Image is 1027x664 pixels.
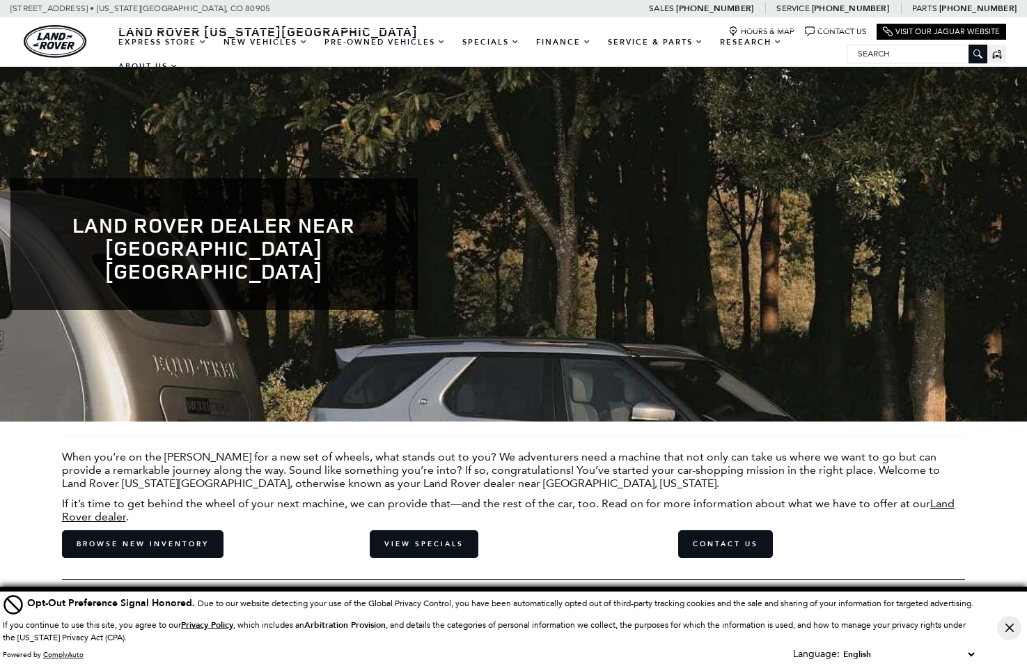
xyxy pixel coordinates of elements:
[181,619,233,631] u: Privacy Policy
[27,596,973,610] div: Due to our website detecting your use of the Global Privacy Control, you have been automatically ...
[24,25,86,58] img: Land Rover
[181,620,233,630] a: Privacy Policy
[528,30,599,54] a: Finance
[27,596,198,610] span: Opt-Out Preference Signal Honored .
[110,30,847,79] nav: Main Navigation
[304,619,386,631] strong: Arbitration Provision
[62,530,224,558] a: Browse New Inventory
[712,30,790,54] a: Research
[840,647,978,661] select: Language Select
[649,3,674,13] span: Sales
[3,620,966,642] p: If you continue to use this site, you agree to our , which includes an , and details the categori...
[31,213,397,282] h1: Land Rover Dealer near [GEOGRAPHIC_DATA] [GEOGRAPHIC_DATA]
[678,530,773,558] a: Contact Us
[728,26,794,37] a: Hours & Map
[3,651,84,659] div: Powered by
[883,26,1000,37] a: Visit Our Jaguar Website
[805,26,866,37] a: Contact Us
[847,45,987,62] input: Search
[776,3,809,13] span: Service
[676,3,753,14] a: [PHONE_NUMBER]
[215,30,316,54] a: New Vehicles
[599,30,712,54] a: Service & Parts
[110,30,215,54] a: EXPRESS STORE
[62,450,966,490] p: When you’re on the [PERSON_NAME] for a new set of wheels, what stands out to you? We adventurers ...
[110,23,426,40] a: Land Rover [US_STATE][GEOGRAPHIC_DATA]
[110,54,187,79] a: About Us
[793,649,840,659] div: Language:
[24,25,86,58] a: land-rover
[912,3,937,13] span: Parts
[118,23,418,40] span: Land Rover [US_STATE][GEOGRAPHIC_DATA]
[939,3,1017,14] a: [PHONE_NUMBER]
[812,3,889,14] a: [PHONE_NUMBER]
[370,530,478,558] a: View Specials
[454,30,528,54] a: Specials
[43,650,84,659] a: ComplyAuto
[62,497,955,523] a: Land Rover dealer
[316,30,454,54] a: Pre-Owned Vehicles
[997,616,1021,640] button: Close Button
[62,497,966,523] p: If it’s time to get behind the wheel of your next machine, we can provide that—and the rest of th...
[10,3,270,13] a: [STREET_ADDRESS] • [US_STATE][GEOGRAPHIC_DATA], CO 80905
